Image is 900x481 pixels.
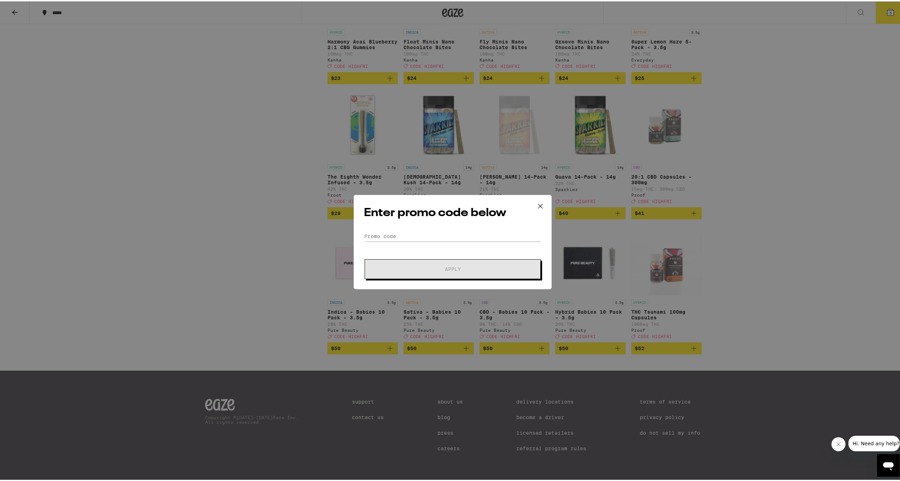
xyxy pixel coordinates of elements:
button: Apply [365,258,541,278]
h2: Enter promo code below [364,204,541,220]
span: Apply [445,265,461,270]
iframe: Button to launch messaging window [877,453,900,475]
input: Promo code [364,230,541,240]
iframe: Close message [831,436,846,450]
iframe: Message from company [848,434,900,450]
